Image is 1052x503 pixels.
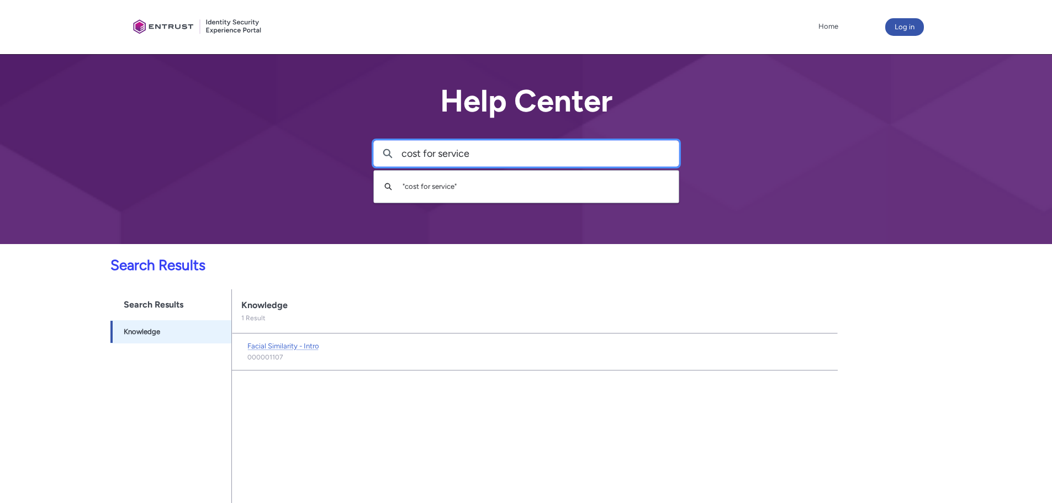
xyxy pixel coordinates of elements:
[397,181,662,192] div: " cost for service "
[247,352,283,362] lightning-formatted-text: 000001107
[885,18,924,36] button: Log in
[374,141,401,166] button: Search
[1001,452,1052,503] iframe: Qualified Messenger
[241,300,828,311] div: Knowledge
[247,342,319,350] span: Facial Similarity - Intro
[379,176,397,197] button: Search
[7,255,838,276] p: Search Results
[816,18,841,35] a: Home
[401,141,679,166] input: Search for articles, cases, videos...
[110,289,231,320] h1: Search Results
[110,320,231,343] a: Knowledge
[241,313,266,323] p: 1 Result
[124,326,160,337] span: Knowledge
[373,84,679,118] h2: Help Center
